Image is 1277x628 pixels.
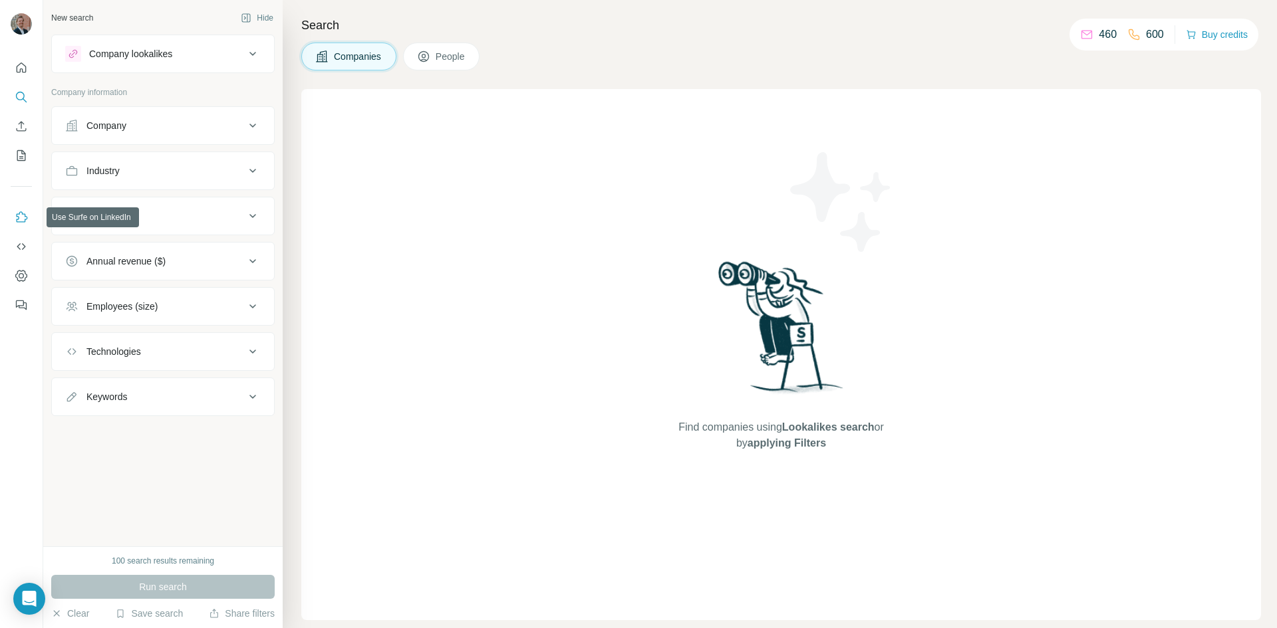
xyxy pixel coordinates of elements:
div: New search [51,12,93,24]
div: Employees (size) [86,300,158,313]
span: applying Filters [748,437,826,449]
button: My lists [11,144,32,167]
div: Industry [86,164,120,177]
p: Company information [51,86,275,98]
div: Company [86,119,126,132]
button: Annual revenue ($) [52,245,274,277]
button: Technologies [52,336,274,367]
button: Quick start [11,56,32,80]
img: Avatar [11,13,32,35]
button: Company [52,110,274,142]
button: Keywords [52,381,274,413]
button: Use Surfe API [11,235,32,259]
button: Enrich CSV [11,114,32,138]
button: Save search [115,607,183,620]
p: 600 [1146,27,1164,43]
img: Surfe Illustration - Stars [781,142,901,262]
button: Buy credits [1186,25,1248,44]
div: Open Intercom Messenger [13,583,45,615]
button: Dashboard [11,264,32,288]
div: 100 search results remaining [112,555,214,567]
button: Clear [51,607,89,620]
button: Hide [231,8,283,28]
div: Annual revenue ($) [86,255,166,268]
p: 460 [1099,27,1117,43]
span: Find companies using or by [674,419,887,451]
div: Company lookalikes [89,47,172,60]
span: Lookalikes search [782,421,875,433]
button: Company lookalikes [52,38,274,70]
span: Companies [334,50,382,63]
button: Share filters [209,607,275,620]
div: Keywords [86,390,127,403]
button: Use Surfe on LinkedIn [11,205,32,229]
button: Employees (size) [52,290,274,322]
h4: Search [301,16,1261,35]
div: Technologies [86,345,141,358]
button: Search [11,85,32,109]
div: HQ location [86,209,135,223]
span: People [436,50,466,63]
img: Surfe Illustration - Woman searching with binoculars [712,258,851,406]
button: HQ location [52,200,274,232]
button: Industry [52,155,274,187]
button: Feedback [11,293,32,317]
